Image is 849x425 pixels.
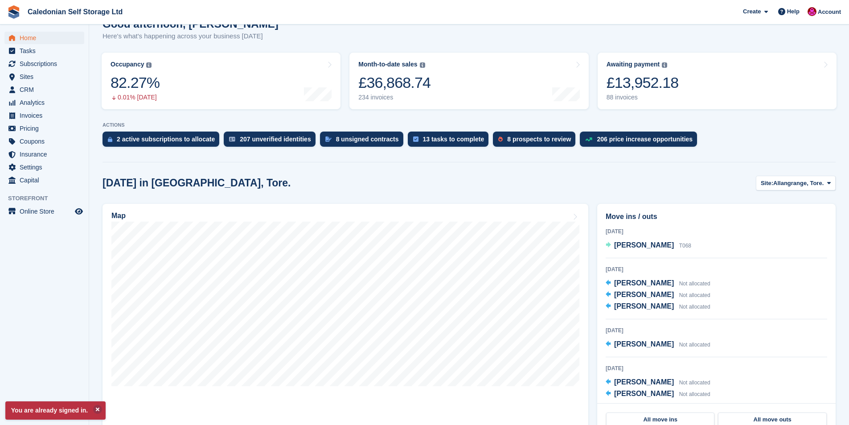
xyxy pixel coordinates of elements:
a: 206 price increase opportunities [580,132,701,151]
p: Here's what's happening across your business [DATE] [103,31,279,41]
a: Occupancy 82.27% 0.01% [DATE] [102,53,340,109]
a: Month-to-date sales £36,868.74 234 invoices [349,53,588,109]
a: menu [4,148,84,161]
span: Coupons [20,135,73,148]
span: Account [818,8,841,17]
img: active_subscription_to_allocate_icon-d502201f5373d7db506a760aba3b589e785aa758c864c3986d89f69b8ff3... [108,136,112,142]
p: ACTIONS [103,122,836,128]
img: icon-info-grey-7440780725fd019a000dd9b08b2336e03edf1995a4989e88bcd33f0948082b44.svg [146,62,152,68]
div: Occupancy [111,61,144,68]
a: 8 prospects to review [493,132,580,151]
span: Tasks [20,45,73,57]
span: [PERSON_NAME] [614,302,674,310]
a: menu [4,70,84,83]
a: 13 tasks to complete [408,132,493,151]
span: [PERSON_NAME] [614,291,674,298]
div: 8 unsigned contracts [336,136,399,143]
img: stora-icon-8386f47178a22dfd0bd8f6a31ec36ba5ce8667c1dd55bd0f319d3a0aa187defe.svg [7,5,21,19]
a: Caledonian Self Storage Ltd [24,4,126,19]
span: [PERSON_NAME] [614,241,674,249]
span: Subscriptions [20,58,73,70]
a: menu [4,109,84,122]
a: menu [4,174,84,186]
div: £13,952.18 [607,74,679,92]
div: 207 unverified identities [240,136,311,143]
span: T068 [679,243,691,249]
span: Not allocated [679,391,710,397]
img: icon-info-grey-7440780725fd019a000dd9b08b2336e03edf1995a4989e88bcd33f0948082b44.svg [420,62,425,68]
a: [PERSON_NAME] Not allocated [606,377,710,388]
a: [PERSON_NAME] Not allocated [606,278,710,289]
span: Online Store [20,205,73,218]
img: Donald Mathieson [808,7,816,16]
a: menu [4,83,84,96]
a: menu [4,205,84,218]
span: [PERSON_NAME] [614,340,674,348]
span: Invoices [20,109,73,122]
img: contract_signature_icon-13c848040528278c33f63329250d36e43548de30e8caae1d1a13099fd9432cc5.svg [325,136,332,142]
div: [DATE] [606,265,827,273]
a: menu [4,122,84,135]
a: menu [4,45,84,57]
a: [PERSON_NAME] Not allocated [606,301,710,313]
button: Site: Allangrange, Tore. [756,176,836,190]
div: 82.27% [111,74,160,92]
span: Analytics [20,96,73,109]
div: Month-to-date sales [358,61,417,68]
a: 8 unsigned contracts [320,132,408,151]
img: price_increase_opportunities-93ffe204e8149a01c8c9dc8f82e8f89637d9d84a8eef4429ea346261dce0b2c0.svg [585,137,592,141]
a: menu [4,135,84,148]
span: CRM [20,83,73,96]
a: menu [4,96,84,109]
div: 206 price increase opportunities [597,136,693,143]
div: 0.01% [DATE] [111,94,160,101]
a: menu [4,32,84,44]
img: icon-info-grey-7440780725fd019a000dd9b08b2336e03edf1995a4989e88bcd33f0948082b44.svg [662,62,667,68]
span: Help [787,7,800,16]
img: verify_identity-adf6edd0f0f0b5bbfe63781bf79b02c33cf7c696d77639b501bdc392416b5a36.svg [229,136,235,142]
a: [PERSON_NAME] Not allocated [606,388,710,400]
span: Not allocated [679,281,710,287]
a: 2 active subscriptions to allocate [103,132,224,151]
a: menu [4,58,84,70]
span: Capital [20,174,73,186]
div: 2 active subscriptions to allocate [117,136,215,143]
span: [PERSON_NAME] [614,390,674,397]
div: 13 tasks to complete [423,136,484,143]
img: prospect-51fa495bee0391a8d652442698ab0144808aea92771e9ea1ae160a38d050c398.svg [498,136,503,142]
span: Home [20,32,73,44]
span: Not allocated [679,292,710,298]
div: [DATE] [606,364,827,372]
a: Awaiting payment £13,952.18 88 invoices [598,53,837,109]
span: Not allocated [679,304,710,310]
span: Site: [761,179,773,188]
span: Settings [20,161,73,173]
span: Storefront [8,194,89,203]
a: [PERSON_NAME] Not allocated [606,339,710,351]
span: Not allocated [679,380,710,386]
div: 234 invoices [358,94,431,101]
span: [PERSON_NAME] [614,378,674,386]
h2: [DATE] in [GEOGRAPHIC_DATA], Tore. [103,177,291,189]
span: Not allocated [679,342,710,348]
a: menu [4,161,84,173]
a: Preview store [74,206,84,217]
img: task-75834270c22a3079a89374b754ae025e5fb1db73e45f91037f5363f120a921f8.svg [413,136,418,142]
span: Create [743,7,761,16]
div: Awaiting payment [607,61,660,68]
div: 88 invoices [607,94,679,101]
h2: Move ins / outs [606,211,827,222]
h2: Map [111,212,126,220]
span: Pricing [20,122,73,135]
a: [PERSON_NAME] Not allocated [606,289,710,301]
a: [PERSON_NAME] T068 [606,240,691,252]
span: [PERSON_NAME] [614,279,674,287]
a: 207 unverified identities [224,132,320,151]
span: Insurance [20,148,73,161]
p: You are already signed in. [5,401,106,420]
div: 8 prospects to review [507,136,571,143]
div: [DATE] [606,227,827,235]
div: [DATE] [606,326,827,334]
span: Sites [20,70,73,83]
span: Allangrange, Tore. [773,179,824,188]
